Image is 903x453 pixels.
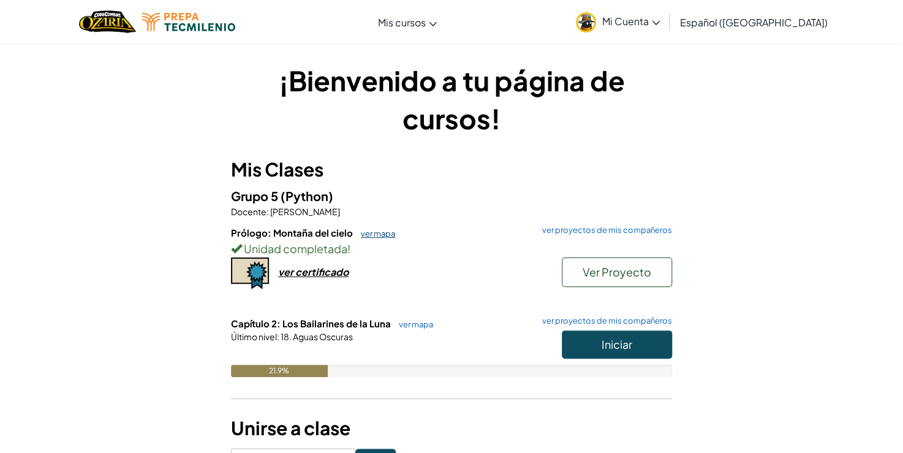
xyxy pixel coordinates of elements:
a: ver certificado [231,265,349,278]
a: Mis cursos [372,6,443,39]
img: certificate-icon.png [231,257,269,289]
span: Capítulo 2: Los Bailarines de la Luna [231,318,393,329]
img: avatar [576,12,596,32]
a: Mi Cuenta [570,2,666,41]
button: Ver Proyecto [562,257,672,287]
span: Iniciar [602,337,632,351]
h3: Mis Clases [231,156,672,183]
span: Docente [231,206,266,217]
span: Aguas Oscuras [292,331,353,342]
a: ver proyectos de mis compañeros [536,317,672,325]
button: Iniciar [562,330,672,359]
span: Último nivel [231,331,277,342]
a: Español ([GEOGRAPHIC_DATA]) [673,6,833,39]
span: : [277,331,279,342]
span: Unidad completada [242,242,347,256]
span: ! [347,242,350,256]
span: Mi Cuenta [602,15,660,28]
span: Mis cursos [378,16,426,29]
span: [PERSON_NAME] [269,206,340,217]
a: ver proyectos de mis compañeros [536,226,672,234]
span: (Python) [281,188,333,204]
img: Home [79,9,136,34]
span: 18. [279,331,292,342]
div: ver certificado [278,265,349,278]
span: Grupo 5 [231,188,281,204]
h1: ¡Bienvenido a tu página de cursos! [231,61,672,137]
img: Tecmilenio logo [142,13,235,31]
div: 21.9% [231,365,328,377]
h3: Unirse a clase [231,414,672,442]
span: Prólogo: Montaña del cielo [231,227,355,238]
span: Ver Proyecto [583,265,651,279]
span: : [266,206,269,217]
a: ver mapa [355,229,395,238]
span: Español ([GEOGRAPHIC_DATA]) [679,16,827,29]
a: ver mapa [393,319,433,329]
a: Ozaria by CodeCombat logo [79,9,136,34]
